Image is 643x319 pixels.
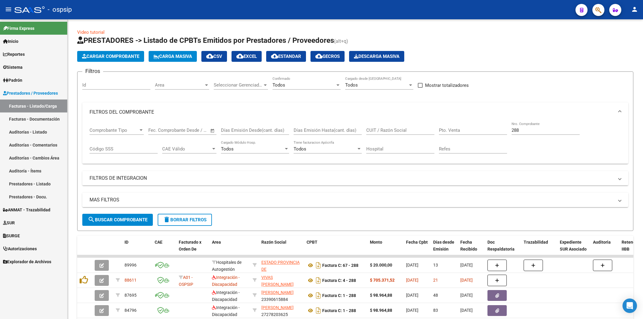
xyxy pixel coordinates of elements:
span: Cargar Comprobante [82,54,139,59]
button: Gecros [310,51,345,62]
button: Borrar Filtros [158,214,212,226]
mat-icon: cloud_download [206,52,213,60]
span: [PERSON_NAME] [261,290,294,295]
span: Auditoria [593,240,611,245]
strong: $ 98.964,88 [370,308,392,313]
mat-icon: cloud_download [236,52,244,60]
strong: $ 98.964,88 [370,293,392,298]
span: [DATE] [406,308,418,313]
datatable-header-cell: Area [210,236,250,262]
mat-expansion-panel-header: FILTROS DE INTEGRACION [82,171,628,185]
span: Fecha Cpbt [406,240,428,245]
span: Todos [294,146,306,152]
span: 13 [433,263,438,267]
mat-expansion-panel-header: FILTROS DEL COMPROBANTE [82,103,628,122]
span: Explorador de Archivos [3,258,51,265]
button: CSV [201,51,227,62]
span: Carga Masiva [153,54,192,59]
button: Cargar Comprobante [77,51,144,62]
div: 30673377544 [261,259,302,272]
span: Facturado x Orden De [179,240,201,251]
button: Open calendar [209,127,216,134]
button: Descarga Masiva [349,51,404,62]
span: Razón Social [261,240,286,245]
i: Descargar documento [314,306,322,315]
span: 87695 [125,293,137,298]
datatable-header-cell: Trazabilidad [521,236,557,262]
strong: Factura C: 67 - 288 [322,263,358,268]
datatable-header-cell: Auditoria [591,236,619,262]
span: 21 [433,278,438,283]
span: Expediente SUR Asociado [560,240,587,251]
span: ESTADO PROVINCIA DE [GEOGRAPHIC_DATA][PERSON_NAME] [261,260,302,285]
span: [DATE] [406,293,418,298]
datatable-header-cell: Días desde Emisión [431,236,458,262]
span: Todos [273,82,285,88]
div: Open Intercom Messenger [623,298,637,313]
strong: $ 705.371,52 [370,278,395,283]
mat-icon: menu [5,6,12,13]
span: Integración - Discapacidad [212,275,240,287]
span: Integración - Discapacidad [212,290,240,302]
div: 23390615884 [261,289,302,302]
span: Padrón [3,77,22,84]
datatable-header-cell: Facturado x Orden De [176,236,210,262]
mat-icon: person [631,6,638,13]
span: Gecros [315,54,340,59]
span: 84796 [125,308,137,313]
div: 20304867133 [261,274,302,287]
div: 27278203625 [261,304,302,317]
strong: $ 20.000,00 [370,263,392,267]
span: VIVAS [PERSON_NAME] [261,275,294,287]
span: Buscar Comprobante [88,217,147,223]
span: CAE [155,240,162,245]
span: [PERSON_NAME] [261,305,294,310]
div: FILTROS DEL COMPROBANTE [82,122,628,164]
span: Area [212,240,221,245]
span: [DATE] [460,293,473,298]
span: Inicio [3,38,18,45]
span: Seleccionar Gerenciador [214,82,263,88]
mat-icon: delete [163,216,170,223]
app-download-masive: Descarga masiva de comprobantes (adjuntos) [349,51,404,62]
button: Estandar [266,51,306,62]
span: 83 [433,308,438,313]
i: Descargar documento [314,261,322,270]
strong: Factura C: 1 - 288 [322,308,356,313]
mat-icon: cloud_download [271,52,278,60]
span: Descarga Masiva [354,54,399,59]
mat-panel-title: MAS FILTROS [90,197,614,203]
span: Sistema [3,64,23,71]
span: Doc Respaldatoria [487,240,515,251]
mat-icon: search [88,216,95,223]
datatable-header-cell: Doc Respaldatoria [485,236,521,262]
span: Todos [345,82,358,88]
mat-expansion-panel-header: MAS FILTROS [82,193,628,207]
input: Fecha fin [178,128,207,133]
i: Descargar documento [314,291,322,300]
datatable-header-cell: Razón Social [259,236,304,262]
span: CPBT [307,240,317,245]
span: Hospitales de Autogestión [212,260,241,272]
input: Fecha inicio [148,128,173,133]
span: 89996 [125,263,137,267]
span: Trazabilidad [524,240,548,245]
span: [DATE] [406,278,418,283]
span: CAE Válido [162,146,211,152]
span: - ospsip [48,3,72,16]
span: [DATE] [460,308,473,313]
span: Reportes [3,51,25,58]
span: Firma Express [3,25,34,32]
span: Fecha Recibido [460,240,477,251]
a: Video tutorial [77,30,105,35]
datatable-header-cell: ID [122,236,152,262]
datatable-header-cell: CPBT [304,236,367,262]
datatable-header-cell: CAE [152,236,176,262]
h3: Filtros [82,67,103,75]
span: [DATE] [460,278,473,283]
datatable-header-cell: Monto [367,236,404,262]
span: Borrar Filtros [163,217,206,223]
span: Monto [370,240,382,245]
span: PRESTADORES -> Listado de CPBTs Emitidos por Prestadores / Proveedores [77,36,334,45]
span: SURGE [3,232,20,239]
